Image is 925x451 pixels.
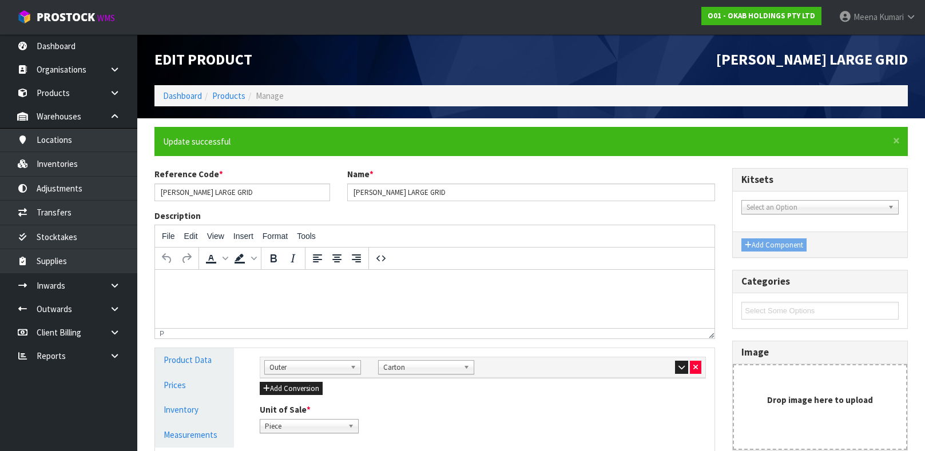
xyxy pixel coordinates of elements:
[741,174,899,185] h3: Kitsets
[327,249,347,268] button: Align center
[283,249,303,268] button: Italic
[347,249,366,268] button: Align right
[741,347,899,358] h3: Image
[155,398,234,421] a: Inventory
[853,11,878,22] span: Meena
[716,50,908,69] span: [PERSON_NAME] LARGE GRID
[263,232,288,241] span: Format
[207,232,224,241] span: View
[297,232,316,241] span: Tools
[893,133,900,149] span: ×
[879,11,904,22] span: Kumari
[347,168,374,180] label: Name
[201,249,230,268] div: Text color
[155,423,234,446] a: Measurements
[154,50,252,69] span: Edit Product
[767,394,873,405] strong: Drop image here to upload
[17,10,31,24] img: cube-alt.png
[154,210,201,222] label: Description
[157,249,177,268] button: Undo
[97,13,115,23] small: WMS
[155,373,234,397] a: Prices
[177,249,196,268] button: Redo
[256,90,284,101] span: Manage
[308,249,327,268] button: Align left
[269,361,346,374] span: Outer
[154,183,330,201] input: Reference Code
[371,249,391,268] button: Source code
[163,90,202,101] a: Dashboard
[705,329,715,338] div: Resize
[154,168,223,180] label: Reference Code
[708,11,815,21] strong: O01 - OKAB HOLDINGS PTY LTD
[162,232,175,241] span: File
[155,348,234,372] a: Product Data
[160,330,164,338] div: p
[155,270,714,328] iframe: Rich Text Area. Press ALT-0 for help.
[265,420,343,433] span: Piece
[747,201,883,214] span: Select an Option
[741,238,807,252] button: Add Component
[741,276,899,287] h3: Categories
[37,10,95,25] span: ProStock
[230,249,259,268] div: Background color
[260,382,323,396] button: Add Conversion
[184,232,198,241] span: Edit
[233,232,253,241] span: Insert
[260,404,311,416] label: Unit of Sale
[347,183,716,201] input: Name
[212,90,245,101] a: Products
[701,7,821,25] a: O01 - OKAB HOLDINGS PTY LTD
[163,136,231,147] span: Update successful
[383,361,459,374] span: Carton
[264,249,283,268] button: Bold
